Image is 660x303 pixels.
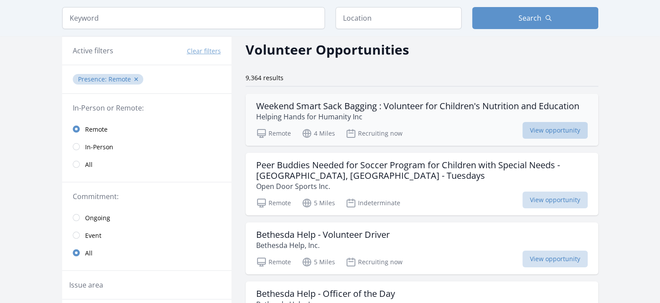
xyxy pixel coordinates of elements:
[69,280,103,290] legend: Issue area
[246,222,598,274] a: Bethesda Help - Volunteer Driver Bethesda Help, Inc. Remote 5 Miles Recruiting now View opportunity
[246,153,598,215] a: Peer Buddies Needed for Soccer Program for Children with Special Needs - [GEOGRAPHIC_DATA], [GEOG...
[73,103,221,113] legend: In-Person or Remote:
[85,143,113,151] span: In-Person
[346,198,400,208] p: Indeterminate
[246,74,283,82] span: 9,364 results
[62,226,231,244] a: Event
[302,257,335,267] p: 5 Miles
[85,214,110,222] span: Ongoing
[62,120,231,138] a: Remote
[134,75,139,84] button: ✕
[62,244,231,262] a: All
[85,249,93,258] span: All
[302,198,335,208] p: 5 Miles
[246,94,598,146] a: Weekend Smart Sack Bagging : Volunteer for Children's Nutrition and Education Helping Hands for H...
[256,111,579,122] p: Helping Hands for Humanity Inc
[256,101,579,111] h3: Weekend Smart Sack Bagging : Volunteer for Children's Nutrition and Education
[73,191,221,202] legend: Commitment:
[256,288,395,299] h3: Bethesda Help - Officer of the Day
[518,13,541,23] span: Search
[62,209,231,226] a: Ongoing
[85,125,108,134] span: Remote
[472,7,598,29] button: Search
[85,231,101,240] span: Event
[78,75,108,83] span: Presence :
[187,47,221,55] button: Clear filters
[256,257,291,267] p: Remote
[62,155,231,173] a: All
[256,229,390,240] h3: Bethesda Help - Volunteer Driver
[73,45,113,56] h3: Active filters
[256,198,291,208] p: Remote
[522,192,588,208] span: View opportunity
[522,251,588,267] span: View opportunity
[346,257,403,267] p: Recruiting now
[256,128,291,139] p: Remote
[62,138,231,155] a: In-Person
[336,7,462,29] input: Location
[85,160,93,169] span: All
[256,240,390,251] p: Bethesda Help, Inc.
[256,181,588,192] p: Open Door Sports Inc.
[522,122,588,139] span: View opportunity
[302,128,335,139] p: 4 Miles
[256,160,588,181] h3: Peer Buddies Needed for Soccer Program for Children with Special Needs - [GEOGRAPHIC_DATA], [GEOG...
[62,7,325,29] input: Keyword
[246,40,409,59] h2: Volunteer Opportunities
[346,128,403,139] p: Recruiting now
[108,75,131,83] span: Remote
